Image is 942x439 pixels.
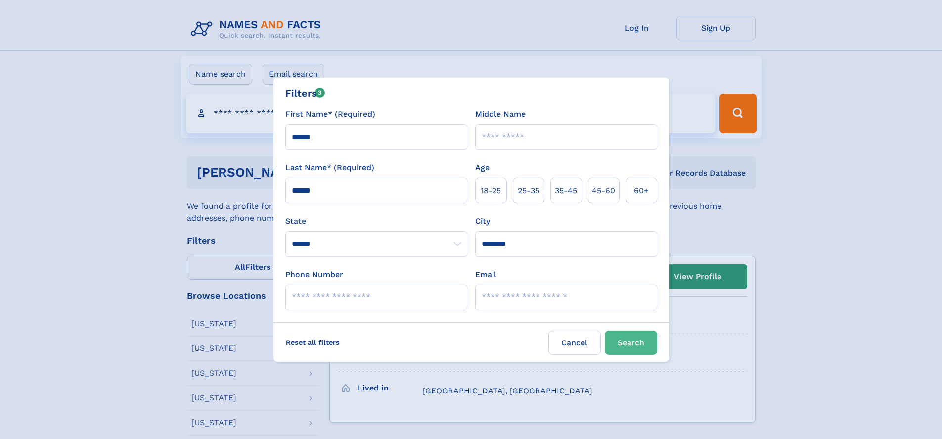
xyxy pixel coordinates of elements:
[592,185,615,196] span: 45‑60
[285,269,343,281] label: Phone Number
[285,162,374,174] label: Last Name* (Required)
[481,185,501,196] span: 18‑25
[475,215,490,227] label: City
[285,215,467,227] label: State
[475,108,526,120] label: Middle Name
[475,162,490,174] label: Age
[555,185,577,196] span: 35‑45
[548,331,601,355] label: Cancel
[285,86,325,100] div: Filters
[518,185,539,196] span: 25‑35
[285,108,375,120] label: First Name* (Required)
[605,331,657,355] button: Search
[634,185,649,196] span: 60+
[279,331,346,354] label: Reset all filters
[475,269,496,281] label: Email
